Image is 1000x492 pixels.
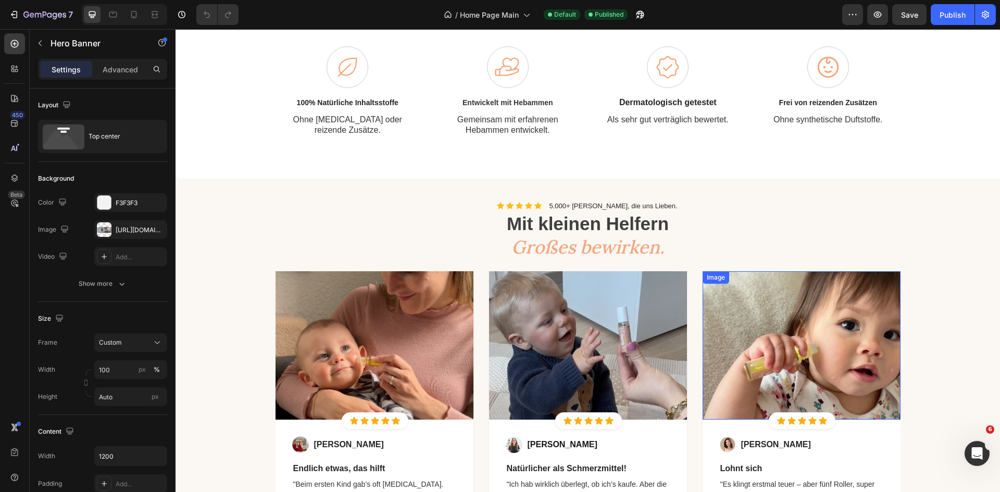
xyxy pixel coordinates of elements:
[99,338,122,347] span: Custom
[940,9,966,20] div: Publish
[118,451,279,489] span: "Beim ersten Kind gab’s oft [MEDICAL_DATA]. Beim zweiten habe ich es mit dem Roller versucht – un...
[136,363,148,376] button: %
[100,242,298,390] img: Alt Image
[139,365,146,374] div: px
[38,196,69,210] div: Color
[94,387,167,406] input: px
[455,9,458,20] span: /
[38,250,69,264] div: Video
[544,407,560,424] img: Alt Image
[566,411,635,420] strong: [PERSON_NAME]
[986,425,994,434] span: 6
[154,365,160,374] div: %
[554,10,576,19] span: Default
[331,451,491,489] span: "Ich hab wirklich überlegt, ob ich’s kaufe. Aber die Wirkung ist da. [PERSON_NAME], besserer Schl...
[38,392,57,401] label: Height
[117,407,133,424] img: Alt Image
[330,407,347,424] img: Alt Image
[38,365,55,374] label: Width
[8,191,25,199] div: Beta
[116,225,165,235] div: [URL][DOMAIN_NAME]
[38,312,66,326] div: Size
[214,410,225,421] img: Alt Image
[901,10,918,19] span: Save
[4,4,78,25] button: 7
[373,173,502,182] p: 5.000+ [PERSON_NAME], die uns Lieben.
[460,9,519,20] span: Home Page Main
[94,360,167,379] input: px%
[331,433,494,446] p: Natürlicher als Schmerzmittel!
[287,69,378,78] strong: Entwickelt mit Hebammen
[151,363,163,376] button: px
[331,184,493,205] strong: Mit kleinen Helfern
[116,480,165,489] div: Add...
[10,111,25,119] div: 450
[965,441,990,466] iframe: Intercom live chat
[68,8,73,21] p: 7
[336,206,489,230] i: Großes bewirken.
[152,393,159,400] span: px
[118,433,280,446] p: Endlich etwas, das hilft
[38,451,55,461] div: Width
[116,198,165,208] div: F3F3F3
[931,4,974,25] button: Publish
[38,223,71,237] div: Image
[527,242,725,390] img: Alt Image
[51,37,139,49] p: Hero Banner
[282,86,383,106] span: Gemeinsam mit erfahrenen Hebammen entwickelt.
[38,174,74,183] div: Background
[352,409,422,422] p: [PERSON_NAME]
[139,411,208,420] strong: [PERSON_NAME]
[52,64,81,75] p: Settings
[892,4,927,25] button: Save
[38,98,73,112] div: Layout
[595,10,623,19] span: Published
[38,338,57,347] label: Frame
[430,68,555,79] p: Dermatologisch getestet
[103,64,138,75] p: Advanced
[641,410,652,421] img: Alt Image
[79,279,127,289] div: Show more
[545,451,707,489] span: "Es klingt erstmal teuer – aber fünf Roller, super Qualität, natürliche Inhaltsstoffe. Kein Vergl...
[116,253,165,262] div: Add...
[604,69,702,78] strong: Frei von reizenden Zusätzen
[196,4,239,25] div: Undo/Redo
[598,86,707,95] span: Ohne synthetische Duftstoffe.
[176,29,1000,492] iframe: Design area
[38,274,167,293] button: Show more
[529,244,552,253] div: Image
[432,86,553,95] span: Als sehr gut verträglich bewertet.
[545,435,587,444] strong: Lohnt sich
[427,410,439,421] img: Alt Image
[314,242,511,390] img: Alt Image
[38,425,76,439] div: Content
[38,479,62,488] div: Padding
[89,124,152,148] div: Top center
[95,447,167,465] input: Auto
[94,333,167,352] button: Custom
